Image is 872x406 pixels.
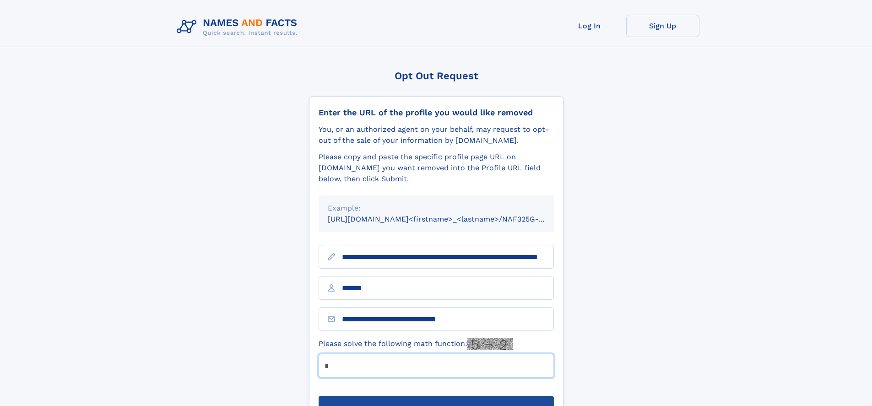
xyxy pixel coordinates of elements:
[319,152,554,184] div: Please copy and paste the specific profile page URL on [DOMAIN_NAME] you want removed into the Pr...
[309,70,563,81] div: Opt Out Request
[328,215,571,223] small: [URL][DOMAIN_NAME]<firstname>_<lastname>/NAF325G-xxxxxxxx
[553,15,626,37] a: Log In
[626,15,699,37] a: Sign Up
[328,203,545,214] div: Example:
[319,338,513,350] label: Please solve the following math function:
[319,124,554,146] div: You, or an authorized agent on your behalf, may request to opt-out of the sale of your informatio...
[173,15,305,39] img: Logo Names and Facts
[319,108,554,118] div: Enter the URL of the profile you would like removed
